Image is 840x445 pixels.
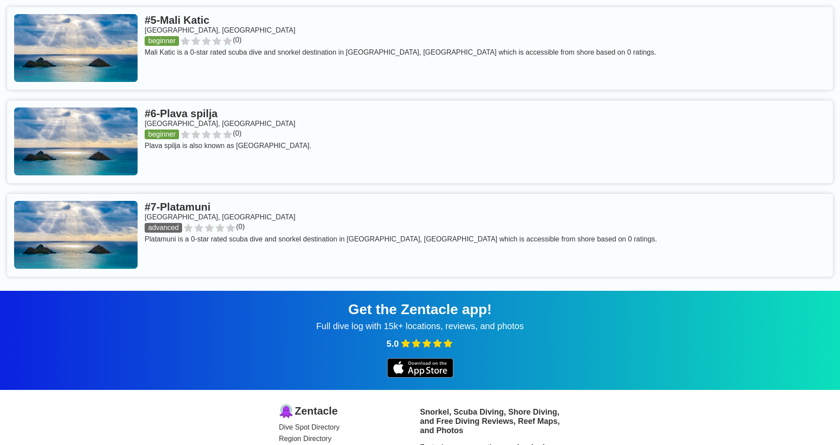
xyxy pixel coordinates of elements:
span: 5.0 [387,339,399,349]
div: Get the Zentacle app! [11,301,829,318]
span: Zentacle [295,405,338,417]
a: Region Directory [279,435,420,443]
a: iOS app store [387,371,453,379]
h3: Snorkel, Scuba Diving, Shore Diving, and Free Diving Reviews, Reef Maps, and Photos [420,408,561,435]
div: Full dive log with 15k+ locations, reviews, and photos [11,321,829,331]
img: iOS app store [387,358,453,378]
img: logo [279,404,293,418]
a: Dive Spot Directory [279,423,420,431]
